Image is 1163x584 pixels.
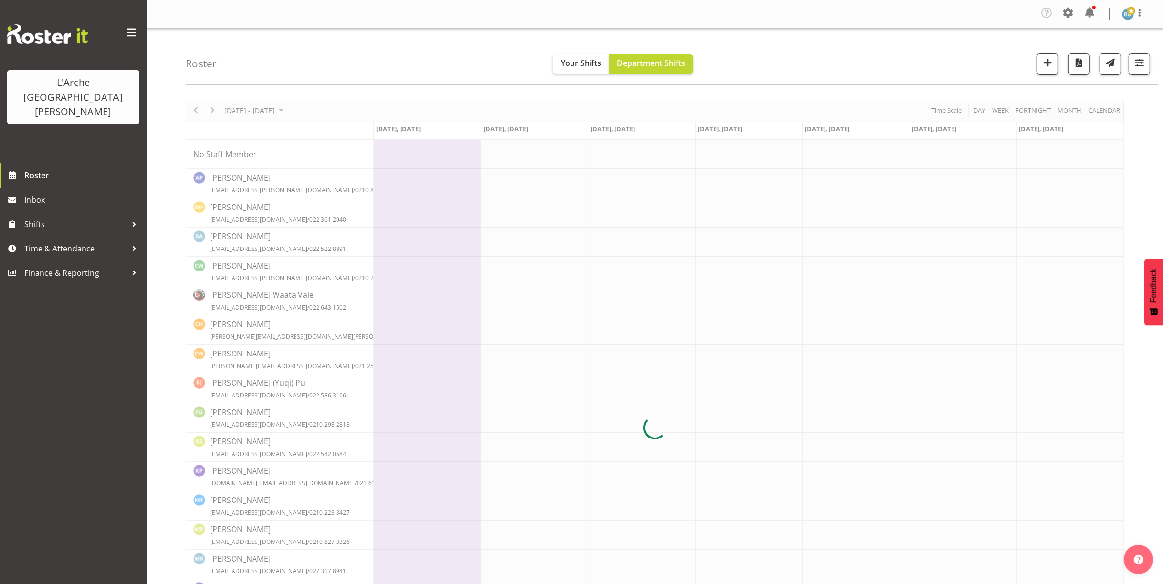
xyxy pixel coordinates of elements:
[7,24,88,44] img: Rosterit website logo
[1129,53,1150,75] button: Filter Shifts
[1149,269,1158,303] span: Feedback
[1144,259,1163,325] button: Feedback - Show survey
[24,266,127,280] span: Finance & Reporting
[24,168,142,183] span: Roster
[561,58,601,68] span: Your Shifts
[617,58,685,68] span: Department Shifts
[1037,53,1058,75] button: Add a new shift
[1122,8,1134,20] img: robin-buch3407.jpg
[609,54,693,74] button: Department Shifts
[24,192,142,207] span: Inbox
[1134,555,1143,564] img: help-xxl-2.png
[1068,53,1090,75] button: Download a PDF of the roster according to the set date range.
[1100,53,1121,75] button: Send a list of all shifts for the selected filtered period to all rostered employees.
[24,217,127,231] span: Shifts
[24,241,127,256] span: Time & Attendance
[553,54,609,74] button: Your Shifts
[186,58,217,69] h4: Roster
[17,75,129,119] div: L'Arche [GEOGRAPHIC_DATA][PERSON_NAME]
